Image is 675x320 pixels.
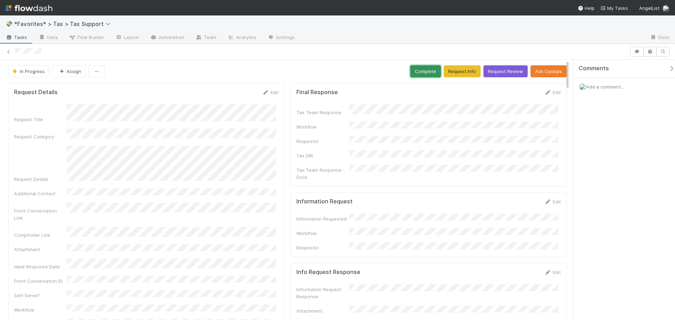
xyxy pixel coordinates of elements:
[531,65,567,77] button: Ask Cyclops
[14,306,67,313] div: Workflow
[296,89,338,96] h5: Final Response
[14,133,67,140] div: Request Category
[222,32,262,44] a: Analytics
[14,89,58,96] h5: Request Details
[11,68,45,74] span: In Progress
[14,116,67,123] div: Request Title
[262,90,279,95] a: Edit
[14,20,114,27] span: *Favorites* > Tax > Tax Support
[14,263,67,270] div: Ideal Response Date
[296,269,360,276] h5: Info Request Response
[444,65,481,77] button: Request Info
[63,32,110,44] a: Flow Builder
[296,230,349,237] div: Workflow
[586,84,624,90] span: Add a comment...
[296,244,349,251] div: Requestor
[296,152,349,159] div: Tax DRI
[6,34,27,41] span: Tasks
[296,307,349,314] div: Attachment
[296,123,349,130] div: Workflow
[600,5,628,12] a: My Tasks
[52,65,86,77] button: Assign
[544,90,561,95] a: Edit
[662,5,669,12] img: avatar_37569647-1c78-4889-accf-88c08d42a236.png
[33,32,63,44] a: Data
[544,269,561,275] a: Edit
[14,176,67,183] div: Request Details
[296,166,349,181] div: Tax Team Response - Docs
[600,5,628,11] span: My Tasks
[14,190,67,197] div: Additional Context
[578,5,594,12] div: Help
[296,109,349,116] div: Tax Team Response
[544,199,561,204] a: Edit
[8,65,49,77] button: In Progress
[579,83,586,90] img: avatar_37569647-1c78-4889-accf-88c08d42a236.png
[6,21,13,27] span: 💸
[69,34,104,41] span: Flow Builder
[296,198,353,205] h5: Information Request
[296,286,349,300] div: Information Request Response
[110,32,144,44] a: Layout
[144,32,190,44] a: Automation
[639,5,660,11] span: AngelList
[644,32,675,44] a: Docs
[296,215,349,222] div: Information Requested
[14,231,67,239] div: Comptroller Link
[6,2,52,14] img: logo-inverted-e16ddd16eac7371096b0.svg
[14,277,67,285] div: Front Conversation ID
[296,138,349,145] div: Requestor
[579,65,609,72] span: Comments
[14,246,67,253] div: Attachment
[14,292,67,299] div: Self-Serve?
[483,65,528,77] button: Request Review
[262,32,300,44] a: Settings
[190,32,222,44] a: Team
[410,65,441,77] button: Complete
[14,207,67,221] div: Front Conversation Link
